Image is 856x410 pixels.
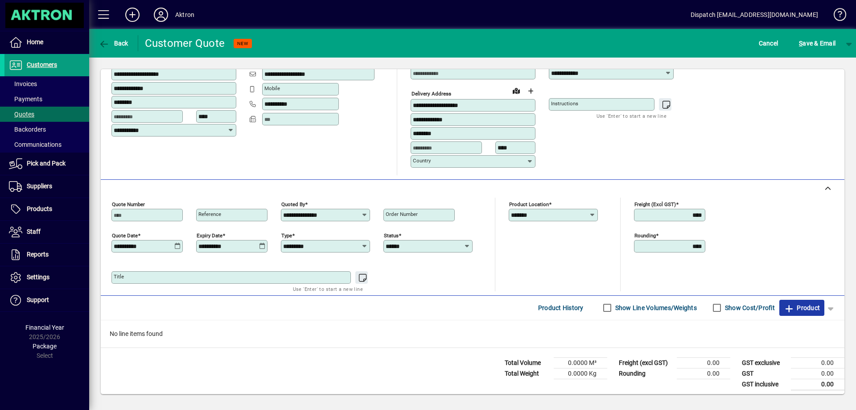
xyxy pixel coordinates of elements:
button: Choose address [523,84,538,98]
a: Backorders [4,122,89,137]
span: Staff [27,228,41,235]
button: Product History [535,300,587,316]
a: Reports [4,244,89,266]
div: No line items found [101,320,844,348]
span: Back [99,40,128,47]
a: Staff [4,221,89,243]
button: Add [118,7,147,23]
span: S [799,40,802,47]
span: Payments [9,95,42,103]
span: Reports [27,251,49,258]
mat-label: Quoted by [281,201,305,207]
span: Cancel [759,36,778,50]
a: Invoices [4,76,89,91]
mat-label: Country [413,157,431,164]
span: Communications [9,141,62,148]
mat-label: Quote number [112,201,145,207]
mat-label: Quote date [112,232,138,238]
span: Suppliers [27,182,52,190]
td: 0.00 [791,368,844,379]
mat-label: Expiry date [197,232,222,238]
a: Quotes [4,107,89,122]
mat-label: Order number [386,211,418,217]
span: Backorders [9,126,46,133]
button: Save & Email [794,35,840,51]
span: Pick and Pack [27,160,66,167]
span: Support [27,296,49,303]
button: Product [779,300,824,316]
span: Customers [27,61,57,68]
div: Customer Quote [145,36,225,50]
a: View on map [509,83,523,98]
td: GST [737,368,791,379]
a: Knowledge Base [827,2,845,31]
td: 0.00 [791,357,844,368]
button: Profile [147,7,175,23]
mat-label: Rounding [634,232,656,238]
a: Home [4,31,89,54]
mat-label: Instructions [551,100,578,107]
mat-hint: Use 'Enter' to start a new line [597,111,667,121]
a: Settings [4,266,89,289]
a: Suppliers [4,175,89,198]
a: Products [4,198,89,220]
app-page-header-button: Back [89,35,138,51]
mat-label: Reference [198,211,221,217]
span: Invoices [9,80,37,87]
span: Product History [538,301,584,315]
span: Financial Year [25,324,64,331]
td: Rounding [614,368,677,379]
td: GST inclusive [737,379,791,390]
span: NEW [237,41,248,46]
button: Cancel [757,35,781,51]
mat-label: Product location [509,201,549,207]
span: Package [33,343,57,350]
mat-hint: Use 'Enter' to start a new line [293,284,363,294]
span: ave & Email [799,36,835,50]
button: Back [96,35,131,51]
label: Show Line Volumes/Weights [613,303,697,312]
a: Payments [4,91,89,107]
label: Show Cost/Profit [723,303,775,312]
div: Aktron [175,8,194,22]
td: 0.0000 M³ [554,357,607,368]
mat-label: Freight (excl GST) [634,201,676,207]
mat-label: Status [384,232,399,238]
mat-label: Mobile [264,85,280,91]
a: Support [4,289,89,311]
mat-label: Title [114,273,124,280]
span: Products [27,205,52,212]
td: Freight (excl GST) [614,357,677,368]
span: Quotes [9,111,34,118]
td: 0.00 [677,357,730,368]
div: Dispatch [EMAIL_ADDRESS][DOMAIN_NAME] [691,8,818,22]
td: 0.0000 Kg [554,368,607,379]
td: 0.00 [677,368,730,379]
span: Settings [27,273,49,281]
span: Product [784,301,820,315]
td: 0.00 [791,379,844,390]
mat-label: Type [281,232,292,238]
td: GST exclusive [737,357,791,368]
a: Pick and Pack [4,153,89,175]
span: Home [27,38,43,46]
td: Total Weight [500,368,554,379]
a: Communications [4,137,89,152]
td: Total Volume [500,357,554,368]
